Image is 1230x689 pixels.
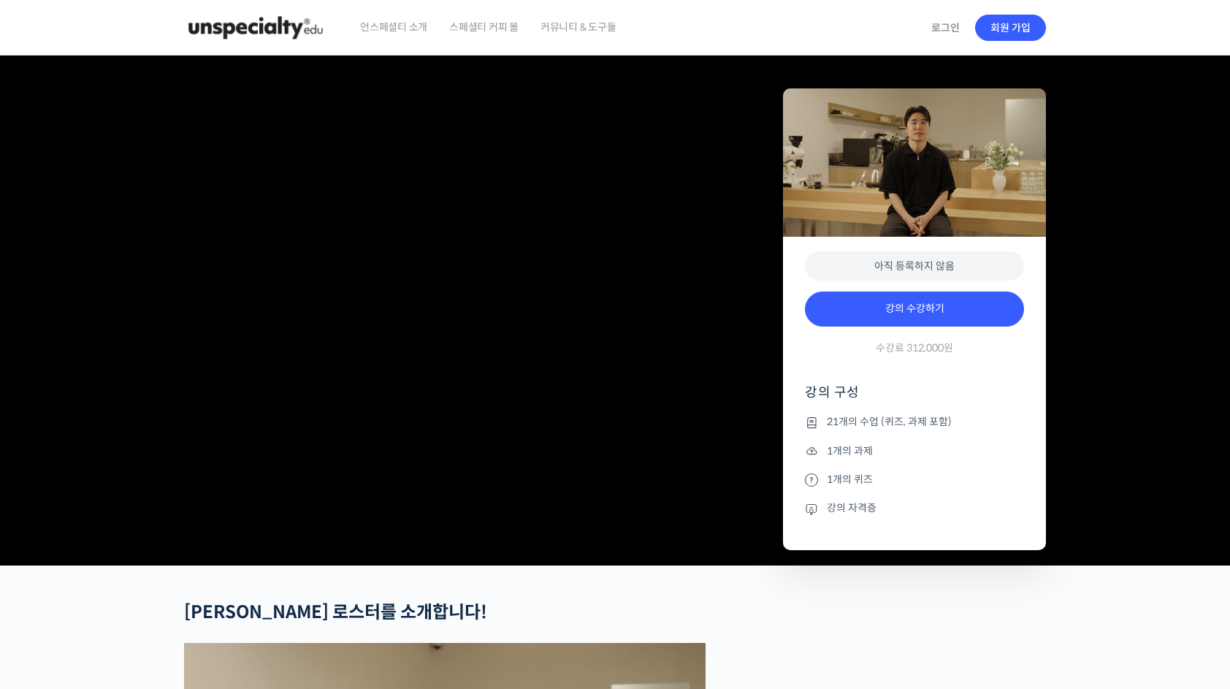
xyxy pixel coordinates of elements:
a: 강의 수강하기 [805,292,1024,327]
a: 로그인 [922,11,969,45]
li: 강의 자격증 [805,500,1024,517]
a: 설정 [188,463,280,500]
a: 대화 [96,463,188,500]
li: 1개의 과제 [805,442,1024,460]
span: 수강료 312,000원 [876,341,953,355]
h4: 강의 구성 [805,384,1024,413]
li: 21개의 수업 (퀴즈, 과제 포함) [805,414,1024,431]
h2: [PERSON_NAME] 로스터를 소개합니다! [184,602,706,623]
span: 대화 [134,486,151,498]
span: 설정 [226,485,243,497]
a: 회원 가입 [975,15,1046,41]
div: 아직 등록하지 않음 [805,251,1024,281]
span: 홈 [46,485,55,497]
li: 1개의 퀴즈 [805,471,1024,488]
a: 홈 [4,463,96,500]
